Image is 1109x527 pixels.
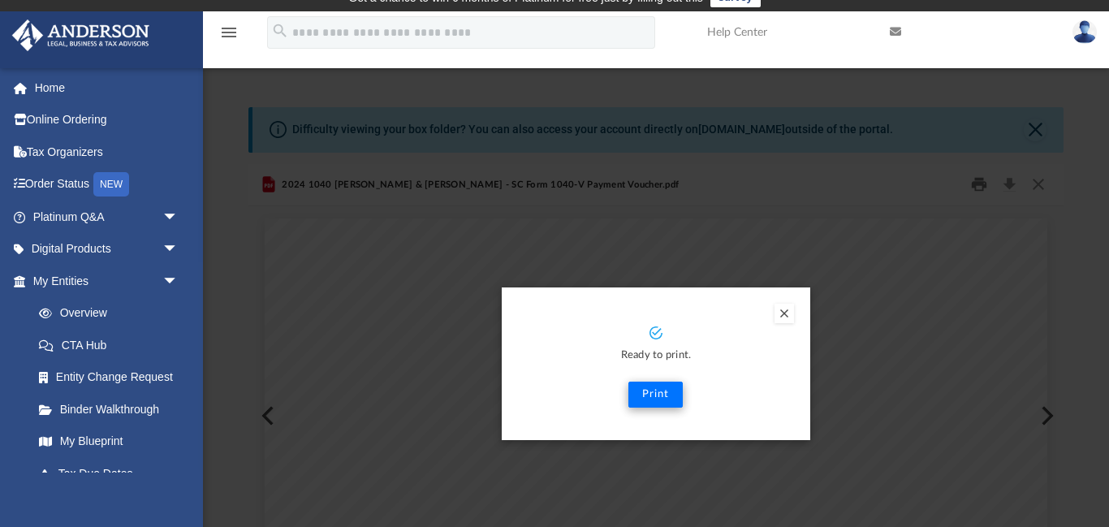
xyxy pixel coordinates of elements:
a: My Entitiesarrow_drop_down [11,265,203,297]
a: Online Ordering [11,104,203,136]
p: Ready to print. [518,347,794,365]
a: menu [219,31,239,42]
img: User Pic [1072,20,1097,44]
a: Entity Change Request [23,361,203,394]
a: Tax Organizers [11,136,203,168]
span: arrow_drop_down [162,233,195,266]
a: CTA Hub [23,329,203,361]
div: NEW [93,172,129,197]
a: Home [11,71,203,104]
i: menu [219,23,239,42]
i: search [271,22,289,40]
a: Tax Due Dates [23,457,203,490]
a: Order StatusNEW [11,168,203,201]
a: My Blueprint [23,425,195,458]
a: Platinum Q&Aarrow_drop_down [11,201,203,233]
a: Overview [23,297,203,330]
a: Binder Walkthrough [23,393,203,425]
span: arrow_drop_down [162,201,195,234]
span: arrow_drop_down [162,265,195,298]
button: Print [628,382,683,408]
img: Anderson Advisors Platinum Portal [7,19,154,51]
a: Digital Productsarrow_drop_down [11,233,203,266]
